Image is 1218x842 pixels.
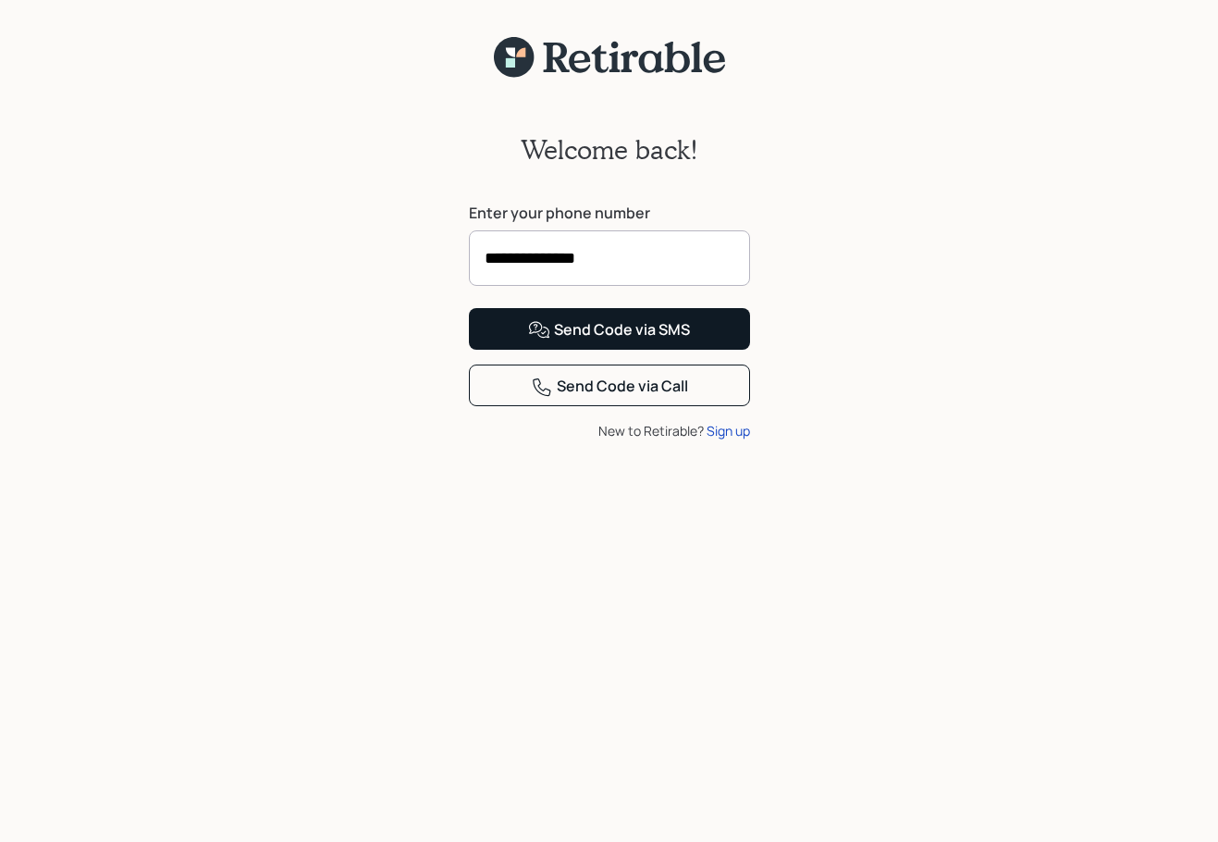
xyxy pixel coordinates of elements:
[469,203,750,223] label: Enter your phone number
[469,421,750,440] div: New to Retirable?
[707,421,750,440] div: Sign up
[469,365,750,406] button: Send Code via Call
[528,319,690,341] div: Send Code via SMS
[469,308,750,350] button: Send Code via SMS
[521,134,698,166] h2: Welcome back!
[531,376,688,398] div: Send Code via Call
